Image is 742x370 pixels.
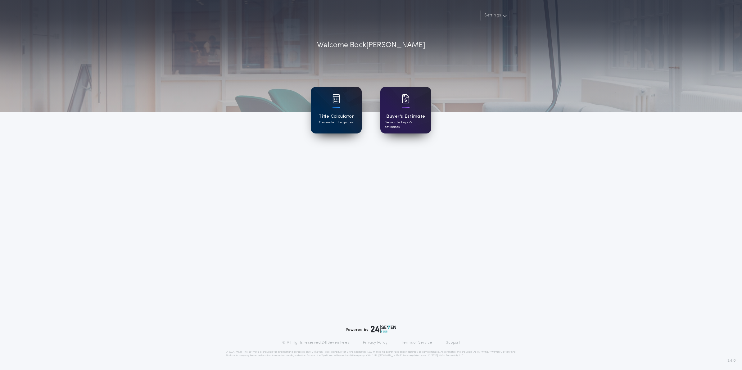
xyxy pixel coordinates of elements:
a: Terms of Service [401,340,432,345]
img: logo [371,325,396,333]
a: Support [446,340,460,345]
a: [URL][DOMAIN_NAME] [372,354,402,357]
p: DISCLAIMER: This estimate is provided for informational purposes only. 24|Seven Fees, a product o... [226,350,516,358]
h1: Title Calculator [319,113,354,120]
p: Generate buyer's estimates [385,120,427,129]
a: Privacy Policy [363,340,388,345]
p: Welcome Back [PERSON_NAME] [317,40,425,51]
h1: Buyer's Estimate [386,113,425,120]
div: Powered by [346,325,396,333]
img: card icon [402,94,409,103]
p: Generate title quotes [319,120,353,125]
a: card iconBuyer's EstimateGenerate buyer's estimates [380,87,431,133]
span: 3.8.0 [727,358,736,363]
p: © All rights reserved. 24|Seven Fees [282,340,349,345]
button: Settings [480,10,509,21]
a: card iconTitle CalculatorGenerate title quotes [311,87,362,133]
img: card icon [333,94,340,103]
